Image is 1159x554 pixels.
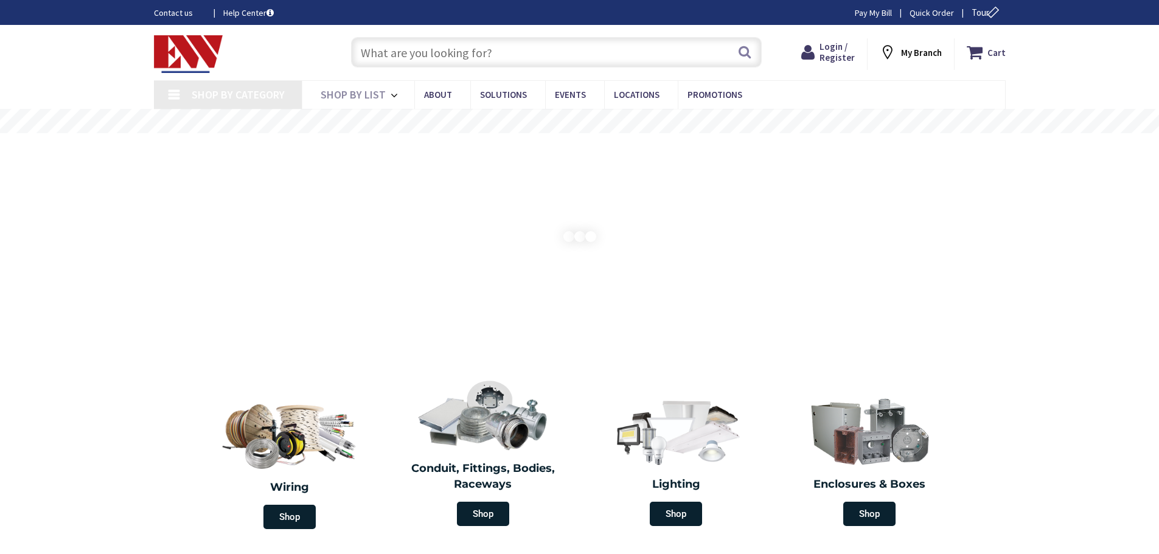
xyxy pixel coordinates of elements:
[801,41,855,63] a: Login / Register
[972,7,1003,18] span: Tour
[583,389,770,532] a: Lighting Shop
[389,373,577,532] a: Conduit, Fittings, Bodies, Raceways Shop
[469,115,692,128] rs-layer: Free Same Day Pickup at 19 Locations
[395,461,571,492] h2: Conduit, Fittings, Bodies, Raceways
[776,389,963,532] a: Enclosures & Boxes Shop
[843,502,896,526] span: Shop
[351,37,762,68] input: What are you looking for?
[457,502,509,526] span: Shop
[820,41,855,63] span: Login / Register
[967,41,1006,63] a: Cart
[650,502,702,526] span: Shop
[987,41,1006,63] strong: Cart
[589,477,764,493] h2: Lighting
[910,7,954,19] a: Quick Order
[192,88,285,102] span: Shop By Category
[263,505,316,529] span: Shop
[687,89,742,100] span: Promotions
[321,88,386,102] span: Shop By List
[901,47,942,58] strong: My Branch
[855,7,892,19] a: Pay My Bill
[223,7,274,19] a: Help Center
[480,89,527,100] span: Solutions
[154,35,223,73] img: Electrical Wholesalers, Inc.
[879,41,942,63] div: My Branch
[193,389,387,535] a: Wiring Shop
[154,7,204,19] a: Contact us
[200,480,381,496] h2: Wiring
[555,89,586,100] span: Events
[614,89,660,100] span: Locations
[782,477,957,493] h2: Enclosures & Boxes
[424,89,452,100] span: About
